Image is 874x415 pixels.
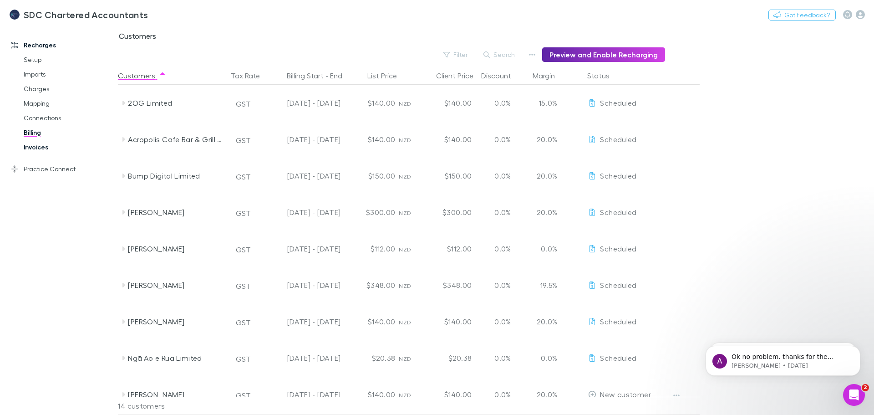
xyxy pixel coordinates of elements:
span: New customer [600,390,650,399]
div: 0.0% [475,340,530,376]
a: Practice Connect [2,162,123,176]
a: Charges [15,82,123,96]
button: Tax Rate [231,67,271,85]
button: GST [232,206,255,220]
img: SDC Chartered Accountants's Logo [9,9,20,20]
span: NZD [399,173,411,180]
iframe: Intercom live chat [843,384,865,406]
span: Scheduled [600,171,636,180]
div: $20.38 [421,340,475,376]
button: Billing Start - End [287,67,353,85]
div: $140.00 [344,376,399,413]
div: 0.0% [475,231,530,267]
div: $140.00 [421,85,475,121]
a: Imports [15,67,123,82]
p: 20.0% [534,207,557,218]
span: NZD [399,282,411,289]
div: 0.0% [475,85,530,121]
div: 0.0% [475,121,530,158]
div: 2OG LimitedGST[DATE] - [DATE]$140.00NZD$140.000.0%15.0%EditScheduled [118,85,704,121]
div: $112.00 [344,231,399,267]
span: Scheduled [600,244,636,253]
a: SDC Chartered Accountants [4,4,154,26]
p: 0.0% [534,243,557,254]
div: [PERSON_NAME] [128,303,224,340]
span: NZD [399,392,411,399]
div: 0.0% [475,194,530,231]
div: 0.0% [475,267,530,303]
div: $140.00 [344,303,399,340]
span: Scheduled [600,354,636,362]
div: [DATE] - [DATE] [266,121,340,158]
div: [PERSON_NAME] [128,267,224,303]
span: Customers [119,31,156,43]
a: Mapping [15,96,123,111]
div: Bump Digital Limited [128,158,224,194]
div: 2OG Limited [128,85,224,121]
iframe: Intercom notifications message [692,327,874,390]
span: Scheduled [600,281,636,289]
button: Customers [118,67,166,85]
div: Ngā Ao e Rua Limited [128,340,224,376]
button: GST [232,352,255,366]
p: 20.0% [534,134,557,145]
div: [DATE] - [DATE] [266,267,340,303]
div: $140.00 [421,376,475,413]
div: [PERSON_NAME]GST[DATE] - [DATE]$140.00NZD$140.000.0%20.0%EditScheduled [118,303,704,340]
button: List Price [367,67,408,85]
span: NZD [399,100,411,107]
div: [PERSON_NAME] [128,231,224,267]
div: [PERSON_NAME]GST[DATE] - [DATE]$112.00NZD$112.000.0%0.0%EditScheduled [118,231,704,267]
div: Acropolis Cafe Bar & Grill LimitedGST[DATE] - [DATE]$140.00NZD$140.000.0%20.0%EditScheduled [118,121,704,158]
span: NZD [399,137,411,143]
button: Margin [533,67,566,85]
p: 15.0% [534,97,557,108]
div: Bump Digital LimitedGST[DATE] - [DATE]$150.00NZD$150.000.0%20.0%EditScheduled [118,158,704,194]
button: Client Price [436,67,484,85]
span: 2 [862,384,869,391]
span: Scheduled [600,98,636,107]
div: [PERSON_NAME]GST[DATE] - [DATE]$140.00NZD$140.000.0%20.0%EditNew customer [118,376,704,413]
p: 19.5% [534,280,557,291]
a: Setup [15,52,123,67]
p: 0.0% [534,353,557,364]
div: $150.00 [421,158,475,194]
a: Recharges [2,38,123,52]
span: NZD [399,319,411,326]
button: Status [587,67,620,85]
div: [DATE] - [DATE] [266,194,340,231]
div: [DATE] - [DATE] [266,231,340,267]
h3: SDC Chartered Accountants [24,9,148,20]
button: GST [232,279,255,293]
span: NZD [399,210,411,216]
div: [DATE] - [DATE] [266,303,340,340]
div: [PERSON_NAME] [128,194,224,231]
p: 20.0% [534,389,557,400]
button: GST [232,97,255,111]
div: Acropolis Cafe Bar & Grill Limited [128,121,224,158]
button: GST [232,133,255,148]
div: [DATE] - [DATE] [266,85,340,121]
div: $150.00 [344,158,399,194]
a: Billing [15,125,123,140]
div: $348.00 [421,267,475,303]
div: $140.00 [421,303,475,340]
div: Discount [481,67,522,85]
span: Scheduled [600,135,636,143]
div: Ngā Ao e Rua LimitedGST[DATE] - [DATE]$20.38NZD$20.380.0%0.0%EditScheduled [118,340,704,376]
div: [DATE] - [DATE] [266,376,340,413]
button: GST [232,315,255,330]
a: Invoices [15,140,123,154]
div: $112.00 [421,231,475,267]
button: Search [479,49,520,60]
span: Scheduled [600,317,636,326]
div: 14 customers [118,397,227,415]
div: $300.00 [421,194,475,231]
div: $348.00 [344,267,399,303]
